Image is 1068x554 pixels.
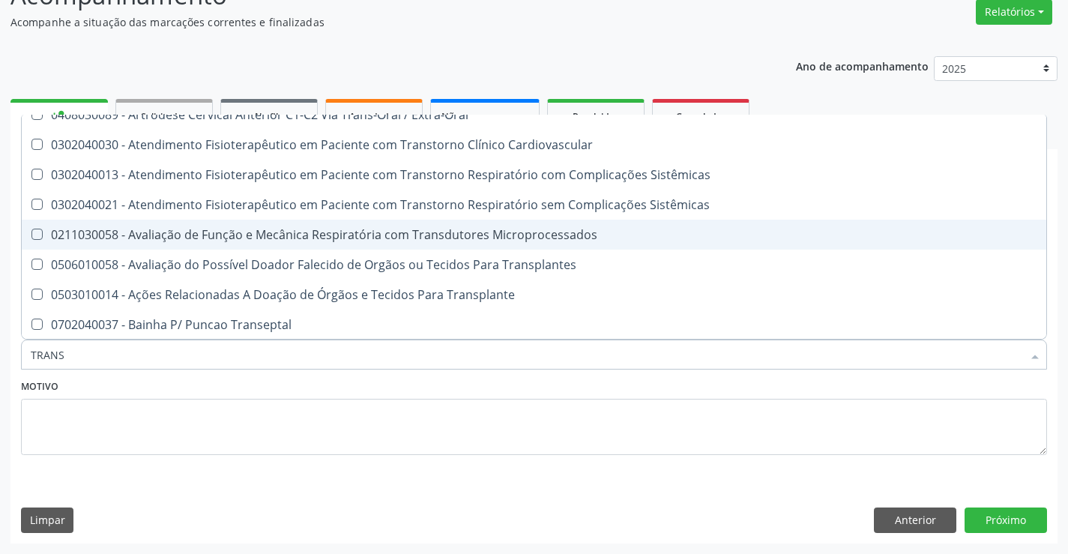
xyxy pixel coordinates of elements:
span: Cancelados [676,110,726,123]
span: Solicitados [141,110,187,123]
input: Buscar por procedimentos [31,340,1022,370]
p: Acompanhe a situação das marcações correntes e finalizadas [10,14,743,30]
span: Na fila [255,110,283,123]
div: person_add [51,108,67,124]
span: Não compareceram [441,110,528,123]
span: Resolvidos [573,110,619,123]
label: Motivo [21,376,58,399]
p: Ano de acompanhamento [796,56,929,75]
button: Anterior [874,508,956,533]
span: Agendados [349,110,399,123]
button: Próximo [965,508,1047,533]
